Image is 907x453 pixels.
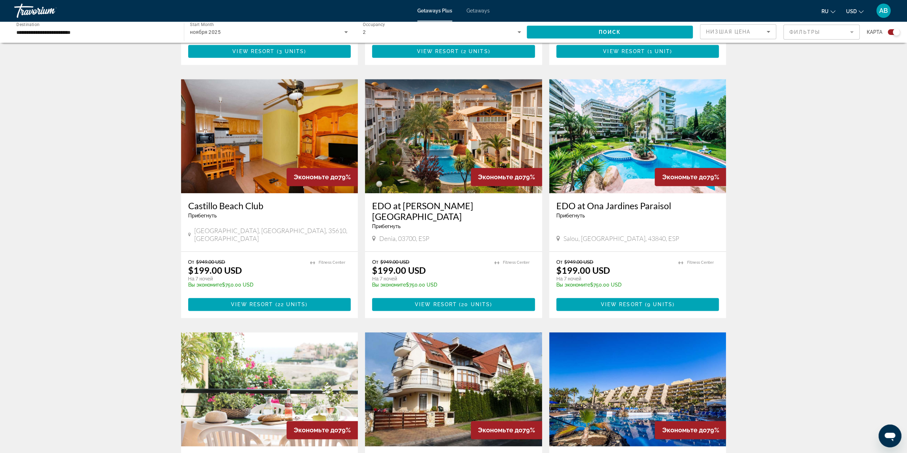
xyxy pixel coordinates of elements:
[278,302,306,307] span: 22 units
[601,302,643,307] span: View Resort
[549,79,726,193] img: ii_cjp1.jpg
[417,8,452,14] a: Getaways Plus
[319,260,345,265] span: Fitness Center
[188,259,194,265] span: От
[365,79,542,193] img: ii_ogi1.jpg
[16,22,40,27] span: Destination
[372,276,487,282] p: На 7 ночей
[556,259,562,265] span: От
[461,302,490,307] span: 20 units
[662,173,706,181] span: Экономьте до
[363,29,366,35] span: 2
[279,48,304,54] span: 3 units
[556,200,719,211] a: EDO at Ona Jardines Paraisol
[783,24,860,40] button: Filter
[365,332,542,446] img: ii_ucm1.jpg
[563,235,679,242] span: Salou, [GEOGRAPHIC_DATA], 43840, ESP
[463,48,488,54] span: 2 units
[190,22,214,27] span: Start Month
[647,302,672,307] span: 9 units
[457,302,492,307] span: ( )
[556,282,671,288] p: $750.00 USD
[372,200,535,222] a: EDO at [PERSON_NAME][GEOGRAPHIC_DATA]
[599,29,621,35] span: Поиск
[196,259,225,265] span: $949.00 USD
[188,213,217,218] span: Прибегнуть
[478,426,522,434] span: Экономьте до
[556,213,585,218] span: Прибегнуть
[478,173,522,181] span: Экономьте до
[372,282,406,288] span: Вы экономите
[459,48,490,54] span: ( )
[379,235,429,242] span: Denia, 03700, ESP
[188,200,351,211] a: Castillo Beach Club
[188,282,222,288] span: Вы экономите
[188,276,303,282] p: На 7 ночей
[372,259,378,265] span: От
[274,48,306,54] span: ( )
[181,332,358,446] img: ii_rna1.jpg
[556,298,719,311] button: View Resort(9 units)
[879,7,888,14] span: AB
[415,302,457,307] span: View Resort
[556,265,610,276] p: $199.00 USD
[527,26,693,38] button: Поиск
[190,29,221,35] span: ноября 2025
[643,302,675,307] span: ( )
[380,259,409,265] span: $949.00 USD
[556,276,671,282] p: На 7 ночей
[294,173,338,181] span: Экономьте до
[188,298,351,311] button: View Resort(22 units)
[564,259,593,265] span: $949.00 USD
[194,227,351,242] span: [GEOGRAPHIC_DATA], [GEOGRAPHIC_DATA], 35610, [GEOGRAPHIC_DATA]
[874,3,893,18] button: User Menu
[273,302,308,307] span: ( )
[649,48,670,54] span: 1 unit
[846,9,857,14] span: USD
[372,282,487,288] p: $750.00 USD
[645,48,672,54] span: ( )
[14,1,86,20] a: Travorium
[232,48,274,54] span: View Resort
[662,426,706,434] span: Экономьте до
[467,8,490,14] a: Getaways
[821,9,829,14] span: ru
[287,168,358,186] div: 79%
[603,48,645,54] span: View Resort
[181,79,358,193] img: ii_cat5.jpg
[867,27,882,37] span: карта
[706,27,770,36] mat-select: Sort by
[503,260,530,265] span: Fitness Center
[846,6,864,16] button: Change currency
[556,45,719,58] a: View Resort(1 unit)
[372,45,535,58] button: View Resort(2 units)
[471,421,542,439] div: 79%
[188,282,303,288] p: $750.00 USD
[294,426,338,434] span: Экономьте до
[372,298,535,311] button: View Resort(20 units)
[821,6,835,16] button: Change language
[549,332,726,446] img: ii_ait1.jpg
[372,223,401,229] span: Прибегнуть
[287,421,358,439] div: 79%
[372,265,426,276] p: $199.00 USD
[231,302,273,307] span: View Resort
[417,48,459,54] span: View Resort
[188,45,351,58] button: View Resort(3 units)
[471,168,542,186] div: 79%
[878,424,901,447] iframe: Button to launch messaging window
[655,168,726,186] div: 79%
[363,22,385,27] span: Occupancy
[687,260,713,265] span: Fitness Center
[556,282,590,288] span: Вы экономите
